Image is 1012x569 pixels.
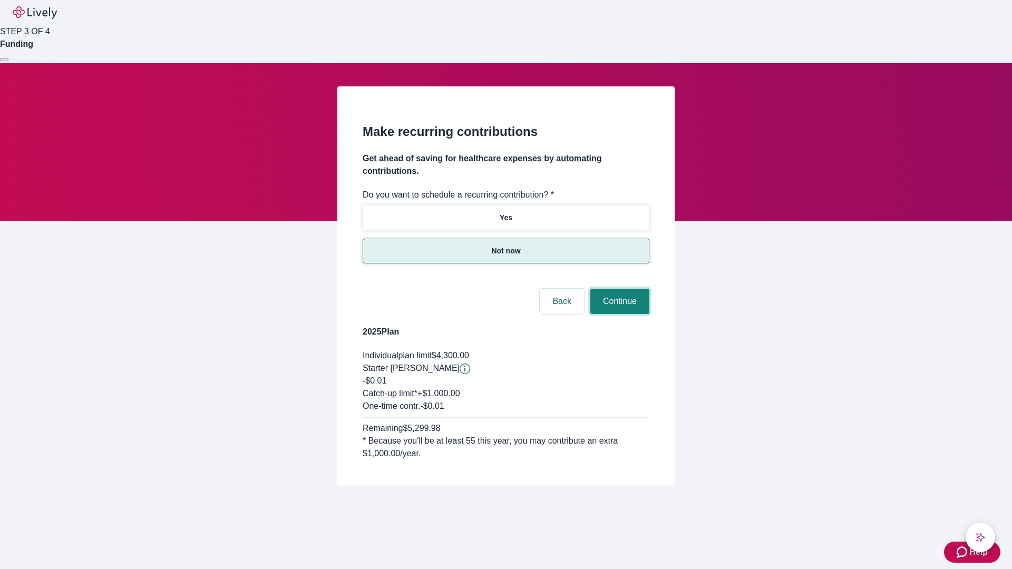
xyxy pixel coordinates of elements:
[13,6,57,19] img: Lively
[403,424,440,433] span: $5,299.98
[590,289,649,314] button: Continue
[363,205,649,230] button: Yes
[363,189,554,201] label: Do you want to schedule a recurring contribution? *
[363,401,420,410] span: One-time contr.
[460,364,470,374] button: Lively will contribute $0.01 to establish your account
[363,364,460,372] span: Starter [PERSON_NAME]
[432,351,469,360] span: $4,300.00
[957,546,969,558] svg: Zendesk support icon
[363,435,649,460] div: * Because you'll be at least 55 this year, you may contribute an extra $1,000.00 /year.
[417,389,460,398] span: + $1,000.00
[363,326,649,338] h4: 2025 Plan
[540,289,584,314] button: Back
[420,401,444,410] span: - $0.01
[500,212,512,223] p: Yes
[363,389,417,398] span: Catch-up limit*
[363,376,386,385] span: -$0.01
[966,523,995,552] button: chat
[363,239,649,263] button: Not now
[944,542,1000,563] button: Zendesk support iconHelp
[969,546,988,558] span: Help
[491,246,520,257] p: Not now
[975,532,986,543] svg: Lively AI Assistant
[363,122,649,141] h2: Make recurring contributions
[460,364,470,374] svg: Starter penny details
[363,152,649,178] h4: Get ahead of saving for healthcare expenses by automating contributions.
[363,351,432,360] span: Individual plan limit
[363,424,403,433] span: Remaining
